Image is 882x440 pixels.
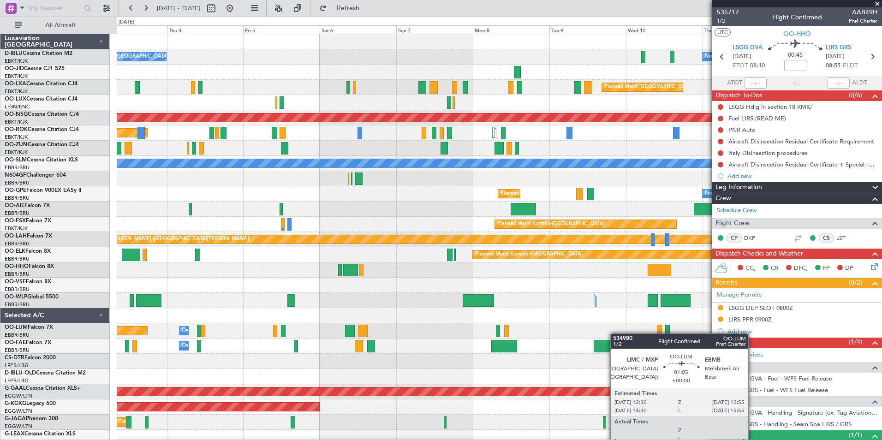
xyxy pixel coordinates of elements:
div: Planned Maint [GEOGRAPHIC_DATA] ([GEOGRAPHIC_DATA] National) [501,187,667,201]
a: EGGW/LTN [5,392,32,399]
span: OO-ELK [5,249,25,254]
div: Flight Confirmed [772,12,822,22]
a: EBKT/KJK [5,225,28,232]
a: OO-HHOFalcon 8X [5,264,54,269]
input: Trip Number [28,1,81,15]
div: Planned Maint Kortrijk-[GEOGRAPHIC_DATA] [497,217,605,231]
span: OO-HHO [5,264,29,269]
span: 08:55 [826,61,840,71]
a: Schedule Crew [717,206,757,215]
a: Manage Services [717,351,763,360]
div: Sat 6 [320,25,396,34]
a: LIRS / GRS - Handling - Seam Spa LIRS / GRS [728,420,852,428]
span: OO-HHO [783,29,811,39]
a: D-IBLUCessna Citation M2 [5,51,72,56]
span: (0/6) [849,90,862,100]
a: EGGW/LTN [5,423,32,430]
div: No Crew [GEOGRAPHIC_DATA] ([GEOGRAPHIC_DATA] National) [705,50,859,64]
span: [DATE] [733,52,751,61]
div: Add new [727,172,877,180]
span: 535717 [717,7,739,17]
a: LSGG / GVA - Handling - Signature (ex. Tag Aviation) LSGG / GVA [728,409,877,416]
div: CP [727,233,742,243]
div: Planned Maint [GEOGRAPHIC_DATA] ([GEOGRAPHIC_DATA] National) [604,80,771,94]
a: EBBR/BRU [5,179,30,186]
span: CR [771,264,779,273]
a: OO-LAHFalcon 7X [5,233,52,239]
span: D-IBLU [5,51,23,56]
span: (1/1) [849,430,862,440]
span: OO-WLP [5,294,27,300]
div: Thu 4 [167,25,244,34]
a: EBKT/KJK [5,58,28,65]
span: Dispatch To-Dos [715,90,762,101]
a: EBBR/BRU [5,347,30,354]
a: OO-JIDCessna CJ1 525 [5,66,65,71]
span: 00:45 [788,51,803,60]
div: Add new [727,327,877,335]
span: OO-FAE [5,340,26,345]
span: DP [845,264,853,273]
a: OO-NSGCessna Citation CJ4 [5,112,79,117]
span: OO-ZUN [5,142,28,148]
span: 1/2 [717,17,739,25]
div: No Crew [GEOGRAPHIC_DATA] ([GEOGRAPHIC_DATA] National) [705,187,859,201]
div: Mon 8 [473,25,549,34]
a: CS-DTRFalcon 2000 [5,355,56,361]
span: ETOT [733,61,748,71]
a: OO-SLMCessna Citation XLS [5,157,78,163]
span: ATOT [727,78,742,88]
span: OO-NSG [5,112,28,117]
input: --:-- [745,77,767,89]
span: OO-LUX [5,96,26,102]
span: CC, [745,264,756,273]
a: OO-LUXCessna Citation CJ4 [5,96,77,102]
span: G-KGKG [5,401,26,406]
span: OO-LUM [5,325,28,330]
span: LIRS GRS [826,43,851,53]
span: (0/2) [849,278,862,287]
a: EBBR/BRU [5,301,30,308]
div: Tue 9 [549,25,626,34]
span: ELDT [843,61,858,71]
button: Refresh [315,1,370,16]
span: OO-ROK [5,127,28,132]
div: LSGG Hdlg in section 18 RMK/ [728,103,812,111]
span: Leg Information [715,182,762,193]
span: G-JAGA [5,416,26,422]
a: Manage Permits [717,291,762,300]
a: G-GAALCessna Citation XLS+ [5,386,81,391]
a: OO-WLPGlobal 5500 [5,294,59,300]
a: EBBR/BRU [5,286,30,293]
div: Aircraft Disinsection Residual Certificate Requirement [728,137,874,145]
span: OO-FSX [5,218,26,224]
span: OO-GPE [5,188,26,193]
div: Thu 11 [703,25,779,34]
span: OO-VSF [5,279,26,285]
div: Wed 3 [90,25,167,34]
div: Planned Maint Kortrijk-[GEOGRAPHIC_DATA] [475,248,583,262]
span: All Aircraft [24,22,97,29]
span: [DATE] [826,52,845,61]
div: LSGG DEP SLOT 0800Z [728,304,793,312]
div: Fri 5 [243,25,320,34]
a: G-KGKGLegacy 600 [5,401,56,406]
a: EBBR/BRU [5,240,30,247]
div: Italy Disinsection procedures [728,149,808,157]
div: Fuel LIRS (READ ME) [728,114,786,122]
span: N604GF [5,172,26,178]
a: OO-ZUNCessna Citation CJ4 [5,142,79,148]
span: CS-DTR [5,355,24,361]
div: PNR Auto [728,126,756,134]
a: EBKT/KJK [5,149,28,156]
a: N604GFChallenger 604 [5,172,66,178]
a: G-JAGAPhenom 300 [5,416,58,422]
span: OO-AIE [5,203,24,208]
a: OO-FSXFalcon 7X [5,218,51,224]
a: OO-AIEFalcon 7X [5,203,50,208]
span: AAB49H [849,7,877,17]
button: UTC [715,28,731,36]
span: Crew [715,193,731,204]
div: Owner Melsbroek Air Base [182,324,244,338]
a: EBKT/KJK [5,134,28,141]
